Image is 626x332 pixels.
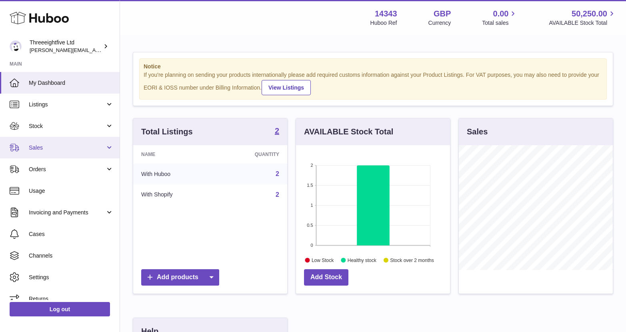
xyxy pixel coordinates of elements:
strong: GBP [434,8,451,19]
strong: 14343 [375,8,397,19]
td: With Shopify [133,184,216,205]
strong: Notice [144,63,602,70]
text: Low Stock [312,257,334,263]
a: 2 [275,127,279,136]
h3: AVAILABLE Stock Total [304,126,393,137]
span: [PERSON_NAME][EMAIL_ADDRESS][DOMAIN_NAME] [30,47,160,53]
span: Channels [29,252,114,260]
span: Total sales [482,19,518,27]
div: If you're planning on sending your products internationally please add required customs informati... [144,71,602,95]
span: My Dashboard [29,79,114,87]
text: 1.5 [307,183,313,188]
span: AVAILABLE Stock Total [549,19,616,27]
span: Listings [29,101,105,108]
span: Sales [29,144,105,152]
span: Orders [29,166,105,173]
a: Add Stock [304,269,348,286]
a: 50,250.00 AVAILABLE Stock Total [549,8,616,27]
text: 1 [310,203,313,208]
span: Returns [29,295,114,303]
text: 2 [310,163,313,168]
span: Stock [29,122,105,130]
a: 2 [276,170,279,177]
th: Name [133,145,216,164]
a: Add products [141,269,219,286]
a: 2 [276,191,279,198]
div: Currency [428,19,451,27]
a: Log out [10,302,110,316]
td: With Huboo [133,164,216,184]
text: 0 [310,243,313,248]
strong: 2 [275,127,279,135]
a: 0.00 Total sales [482,8,518,27]
div: Threeeightfive Ltd [30,39,102,54]
text: 0.5 [307,223,313,228]
span: Usage [29,187,114,195]
img: james@threeeightfive.co [10,40,22,52]
a: View Listings [262,80,311,95]
span: 0.00 [493,8,509,19]
span: 50,250.00 [572,8,607,19]
h3: Sales [467,126,488,137]
h3: Total Listings [141,126,193,137]
span: Invoicing and Payments [29,209,105,216]
text: Healthy stock [348,257,377,263]
div: Huboo Ref [370,19,397,27]
span: Settings [29,274,114,281]
th: Quantity [216,145,287,164]
span: Cases [29,230,114,238]
text: Stock over 2 months [390,257,434,263]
